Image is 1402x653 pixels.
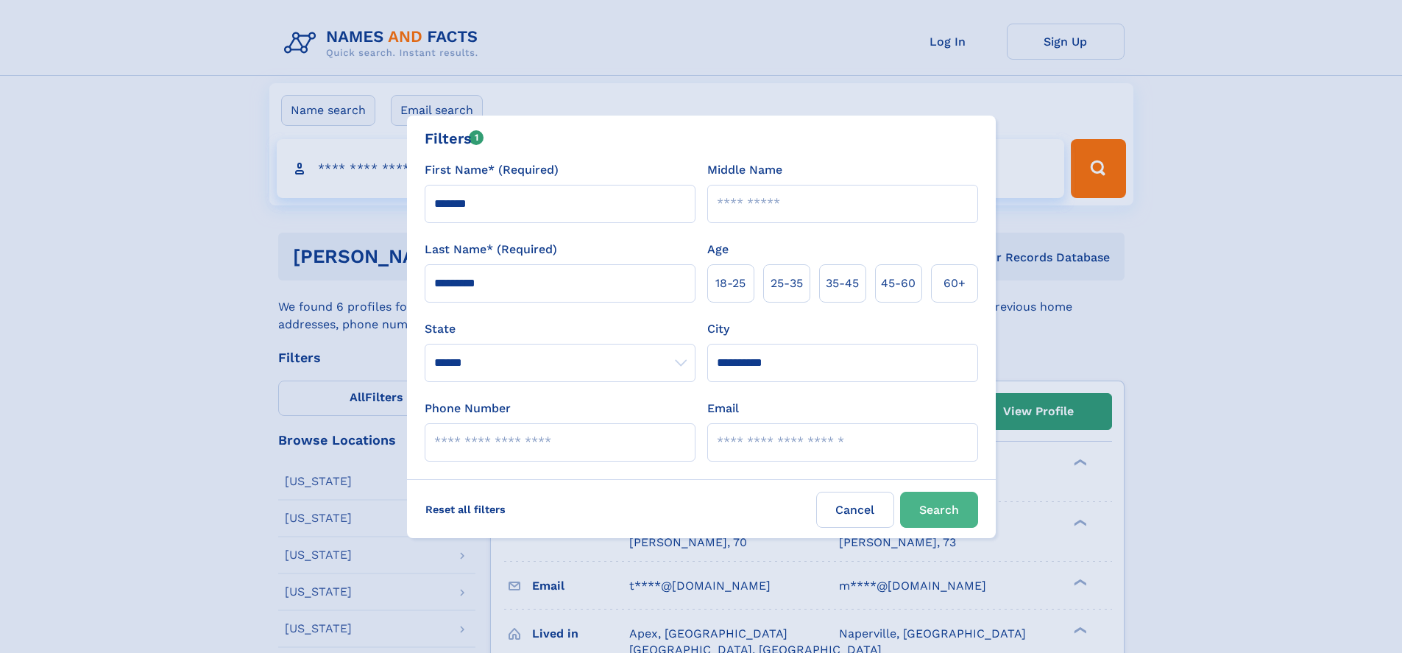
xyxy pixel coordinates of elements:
label: Phone Number [425,400,511,417]
span: 45‑60 [881,275,916,292]
span: 18‑25 [715,275,746,292]
span: 60+ [943,275,966,292]
label: Middle Name [707,161,782,179]
div: Filters [425,127,484,149]
button: Search [900,492,978,528]
label: Reset all filters [416,492,515,527]
label: State [425,320,695,338]
label: First Name* (Required) [425,161,559,179]
label: Cancel [816,492,894,528]
span: 25‑35 [771,275,803,292]
label: Age [707,241,729,258]
label: City [707,320,729,338]
span: 35‑45 [826,275,859,292]
label: Email [707,400,739,417]
label: Last Name* (Required) [425,241,557,258]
